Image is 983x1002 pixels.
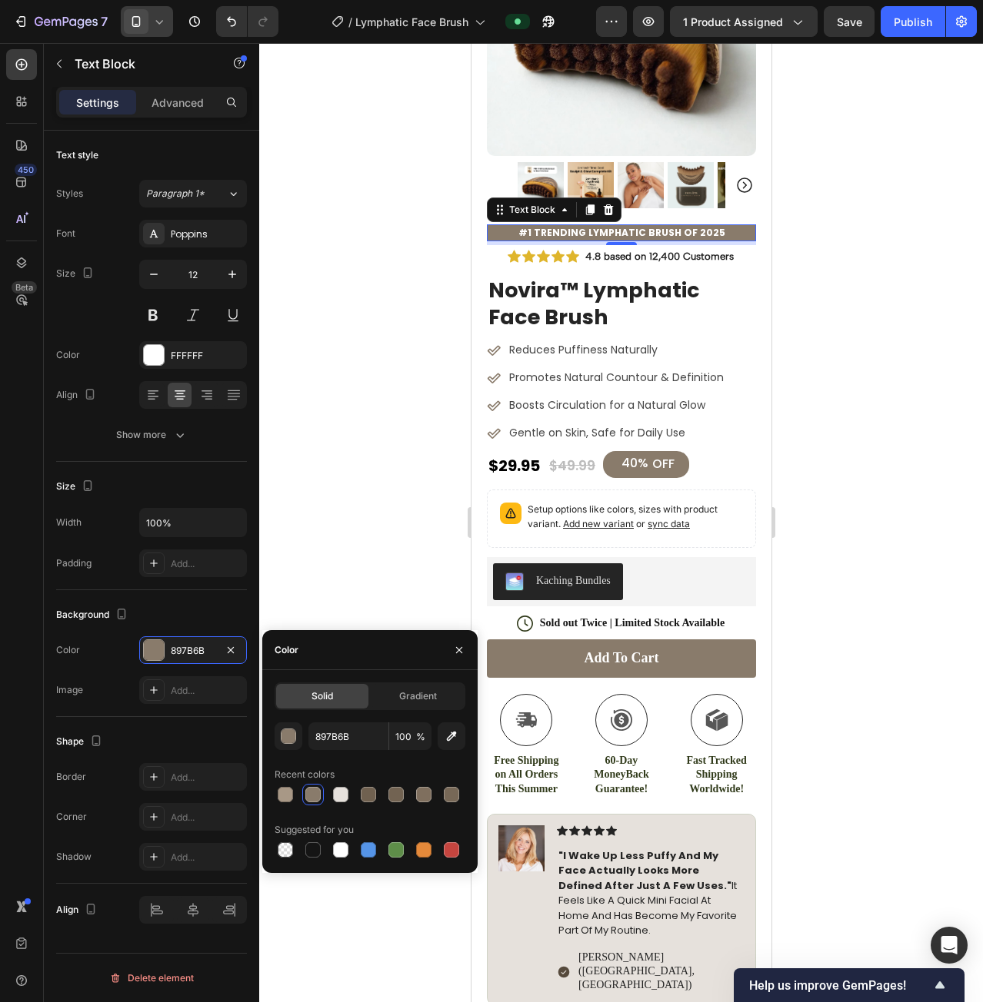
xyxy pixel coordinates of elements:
div: Undo/Redo [216,6,278,37]
div: Add... [171,851,243,864]
div: Add... [171,557,243,571]
button: Show survey - Help us improve GemPages! [749,976,949,994]
div: Corner [56,810,87,824]
span: 1 product assigned [683,14,783,30]
div: Styles [56,187,83,201]
div: 897B6B [171,644,215,658]
div: Open Intercom Messenger [931,927,968,964]
div: Text style [56,148,98,162]
div: Color [56,643,80,657]
p: 7 [101,12,108,31]
button: Publish [881,6,945,37]
p: Advanced [152,95,204,111]
div: Suggested for you [275,823,354,837]
div: FFFFFF [171,349,243,363]
div: Add... [171,684,243,698]
div: Align [56,385,99,406]
div: Publish [894,14,932,30]
div: Add... [171,771,243,785]
button: Delete element [56,966,247,990]
div: Show more [116,427,188,443]
button: 7 [6,6,115,37]
span: Lymphatic Face Brush [355,14,468,30]
div: Padding [56,556,92,570]
span: Gradient [399,689,437,703]
div: Recent colors [275,768,335,781]
button: Paragraph 1* [139,180,247,207]
div: Size [56,476,97,497]
iframe: Design area [472,43,771,1002]
input: Auto [140,509,246,536]
span: % [416,730,425,744]
p: Text Block [75,55,205,73]
span: Save [837,15,862,28]
div: Shape [56,732,105,752]
div: Beta [12,281,37,294]
span: / [348,14,352,30]
div: Align [56,900,100,921]
div: Color [56,348,80,362]
p: Settings [76,95,119,111]
button: Show more [56,421,247,449]
div: Border [56,770,86,784]
div: Background [56,605,131,625]
button: Save [824,6,875,37]
div: Delete element [109,969,194,987]
div: Size [56,264,97,284]
span: Paragraph 1* [146,187,205,201]
span: Help us improve GemPages! [749,978,931,993]
div: Shadow [56,850,92,864]
div: Color [275,643,298,657]
div: Image [56,683,83,697]
div: Add... [171,811,243,824]
input: Eg: FFFFFF [308,722,388,750]
div: Poppins [171,227,243,241]
div: 450 [15,164,37,176]
div: Width [56,516,82,529]
span: Solid [312,689,333,703]
button: 1 product assigned [670,6,818,37]
div: Font [56,227,75,241]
